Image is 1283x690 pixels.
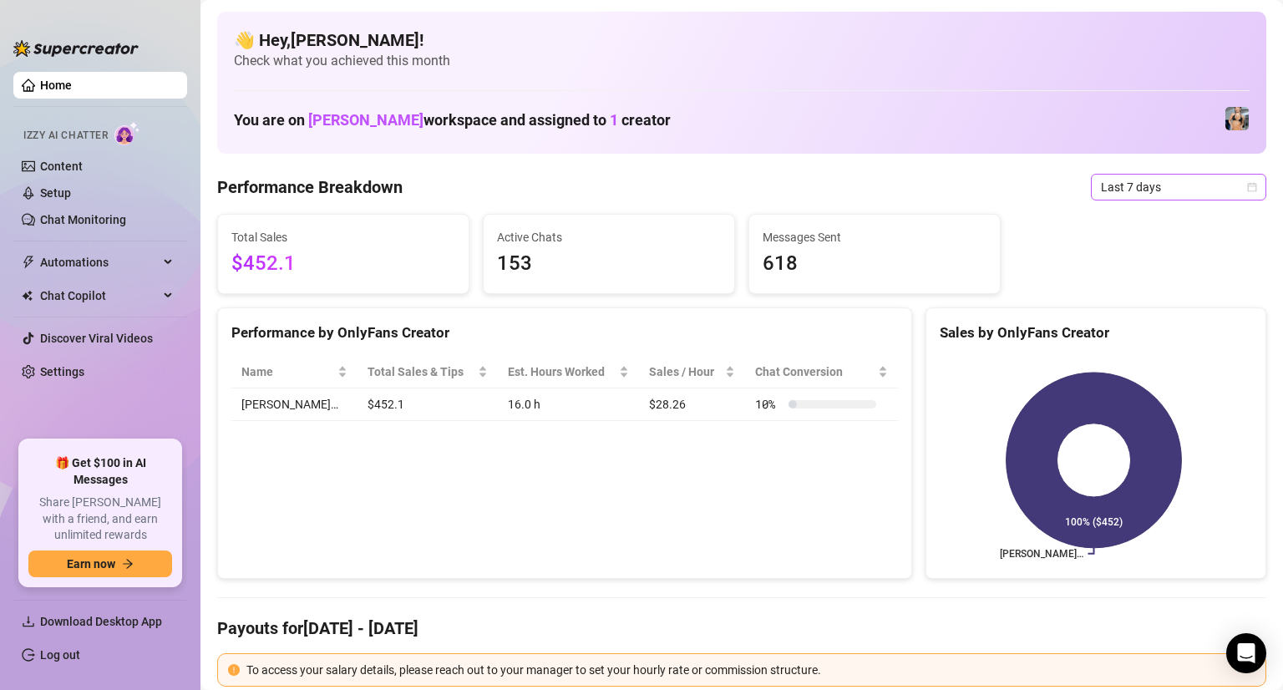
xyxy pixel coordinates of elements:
span: calendar [1247,182,1257,192]
span: Total Sales [231,228,455,246]
a: Chat Monitoring [40,213,126,226]
span: download [22,615,35,628]
td: $452.1 [358,388,498,421]
a: Setup [40,186,71,200]
span: exclamation-circle [228,664,240,676]
span: 🎁 Get $100 in AI Messages [28,455,172,488]
span: Share [PERSON_NAME] with a friend, and earn unlimited rewards [28,495,172,544]
span: Download Desktop App [40,615,162,628]
span: $452.1 [231,248,455,280]
div: Est. Hours Worked [508,363,616,381]
a: Settings [40,365,84,378]
td: [PERSON_NAME]… [231,388,358,421]
span: Active Chats [497,228,721,246]
a: Content [40,160,83,173]
span: Chat Conversion [755,363,875,381]
button: Earn nowarrow-right [28,550,172,577]
div: Sales by OnlyFans Creator [940,322,1252,344]
span: 10 % [755,395,782,413]
td: 16.0 h [498,388,639,421]
a: Home [40,79,72,92]
img: AI Chatter [114,121,140,145]
h4: Performance Breakdown [217,175,403,199]
img: Chat Copilot [22,290,33,302]
div: To access your salary details, please reach out to your manager to set your hourly rate or commis... [246,661,1255,679]
span: Messages Sent [763,228,986,246]
span: Total Sales & Tips [368,363,474,381]
a: Log out [40,648,80,662]
div: Performance by OnlyFans Creator [231,322,898,344]
th: Name [231,356,358,388]
div: Open Intercom Messenger [1226,633,1266,673]
span: [PERSON_NAME] [308,111,423,129]
span: 618 [763,248,986,280]
a: Discover Viral Videos [40,332,153,345]
span: arrow-right [122,558,134,570]
h4: Payouts for [DATE] - [DATE] [217,616,1266,640]
h1: You are on workspace and assigned to creator [234,111,671,129]
span: Last 7 days [1101,175,1256,200]
h4: 👋 Hey, [PERSON_NAME] ! [234,28,1250,52]
span: Izzy AI Chatter [23,128,108,144]
span: 153 [497,248,721,280]
span: Check what you achieved this month [234,52,1250,70]
img: Veronica [1225,107,1249,130]
th: Sales / Hour [639,356,746,388]
span: Chat Copilot [40,282,159,309]
span: Name [241,363,334,381]
span: Automations [40,249,159,276]
span: Sales / Hour [649,363,723,381]
th: Chat Conversion [745,356,898,388]
img: logo-BBDzfeDw.svg [13,40,139,57]
span: thunderbolt [22,256,35,269]
span: Earn now [67,557,115,571]
text: [PERSON_NAME]… [1000,548,1083,560]
span: 1 [610,111,618,129]
td: $28.26 [639,388,746,421]
th: Total Sales & Tips [358,356,498,388]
